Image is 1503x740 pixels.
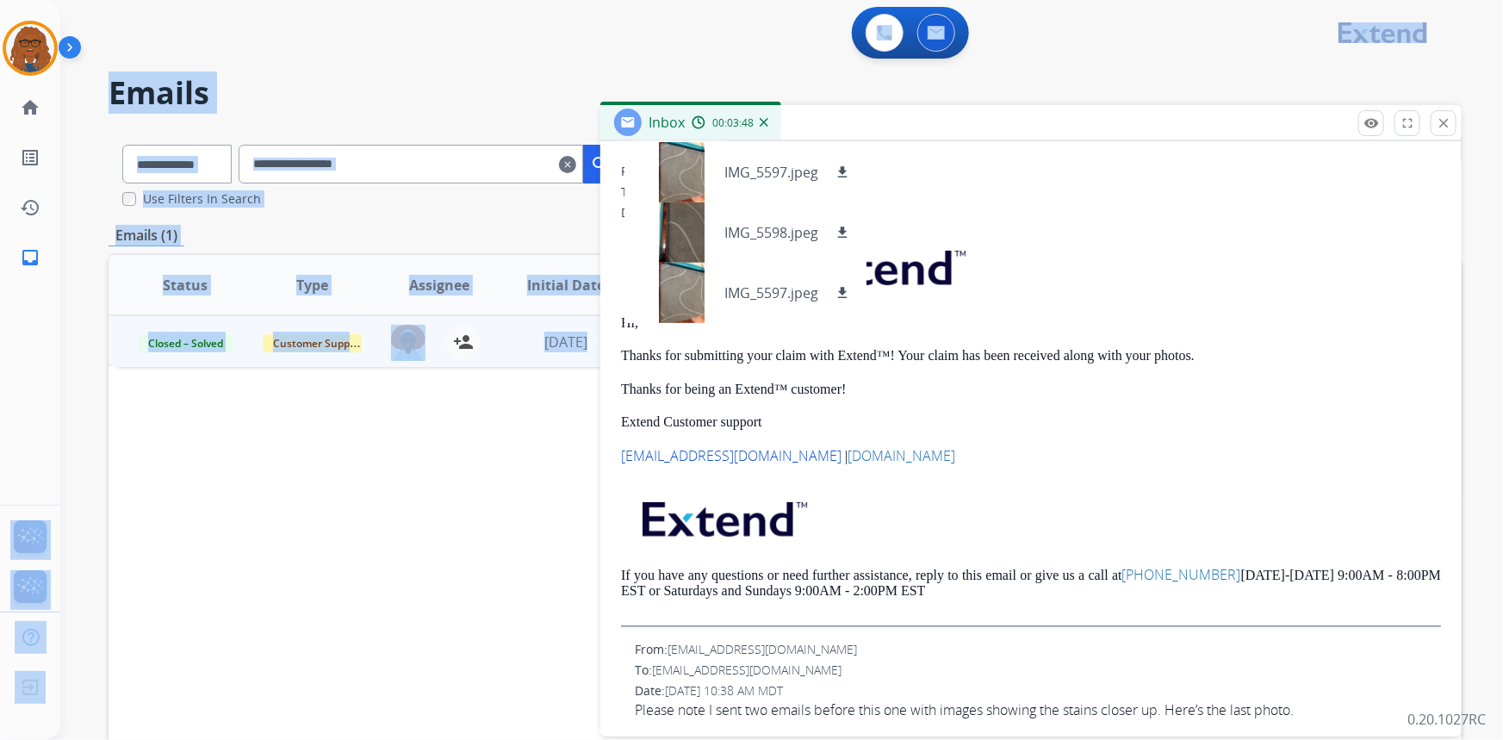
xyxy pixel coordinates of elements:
[20,97,40,118] mat-icon: home
[527,275,605,295] span: Initial Date
[848,446,955,465] a: [DOMAIN_NAME]
[20,247,40,268] mat-icon: inbox
[635,641,1441,658] div: From:
[1407,709,1486,730] p: 0.20.1027RC
[453,332,474,352] mat-icon: person_add
[724,162,818,183] p: IMG_5597.jpeg
[835,165,850,180] mat-icon: download
[20,197,40,218] mat-icon: history
[1122,565,1241,584] span: [PHONE_NUMBER]
[409,275,469,295] span: Assignee
[6,24,54,72] img: avatar
[621,567,1441,600] p: If you have any questions or need further assistance, reply to this email or give us a call at [D...
[621,315,1441,331] p: Hi,
[263,334,375,352] span: Customer Support
[621,348,1441,364] p: Thanks for submitting your claim with Extend™! Your claim has been received along with your photos.
[835,225,850,240] mat-icon: download
[621,446,842,465] span: [EMAIL_ADDRESS][DOMAIN_NAME]
[143,190,261,208] label: Use Filters In Search
[138,334,233,352] span: Closed – Solved
[635,682,1441,700] div: Date:
[621,446,845,465] a: [EMAIL_ADDRESS][DOMAIN_NAME]
[621,382,1441,397] p: Thanks for being an Extend™ customer!
[20,147,40,168] mat-icon: list_alt
[621,204,1441,221] div: Date:
[835,285,850,301] mat-icon: download
[635,700,1441,720] div: Please note I sent two emails before this one with images showing the stains closer up. Here’s th...
[724,283,818,303] p: IMG_5597.jpeg
[621,482,824,550] img: extend.png
[621,448,1441,464] p: |
[109,225,184,246] p: Emails (1)
[649,113,685,132] span: Inbox
[665,682,783,699] span: [DATE] 10:38 AM MDT
[712,116,754,130] span: 00:03:48
[590,154,611,175] mat-icon: search
[296,275,328,295] span: Type
[621,414,1441,430] p: Extend Customer support
[779,230,983,298] img: extend.png
[1363,115,1379,131] mat-icon: remove_red_eye
[1436,115,1451,131] mat-icon: close
[109,76,1462,110] h2: Emails
[635,662,1441,679] div: To:
[621,163,1441,180] div: From:
[724,222,818,243] p: IMG_5598.jpeg
[1400,115,1415,131] mat-icon: fullscreen
[163,275,208,295] span: Status
[559,154,576,175] mat-icon: clear
[652,662,842,678] span: [EMAIL_ADDRESS][DOMAIN_NAME]
[668,641,857,657] span: [EMAIL_ADDRESS][DOMAIN_NAME]
[621,183,1441,201] div: To:
[391,325,425,361] img: agent-avatar
[544,333,587,351] span: [DATE]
